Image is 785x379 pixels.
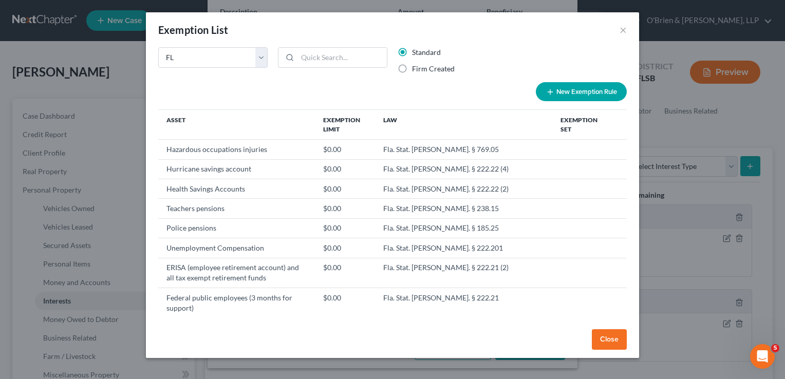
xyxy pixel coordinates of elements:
[158,159,315,179] td: Hurricane savings account
[750,344,775,369] iframe: Intercom live chat
[297,48,387,67] input: Quick Search...
[315,218,376,238] td: $0.00
[315,110,376,140] th: Exemption Limit
[158,23,229,37] div: Exemption List
[158,258,315,288] td: ERISA (employee retirement account) and all tax exempt retirement funds
[375,179,552,198] td: Fla. Stat. [PERSON_NAME]. § 222.22 (2)
[158,140,315,159] td: Hazardous occupations injuries
[375,199,552,218] td: Fla. Stat. [PERSON_NAME]. § 238.15
[315,199,376,218] td: $0.00
[315,238,376,258] td: $0.00
[375,288,552,317] td: Fla. Stat. [PERSON_NAME]. § 222.21
[158,238,315,258] td: Unemployment Compensation
[375,110,552,140] th: Law
[536,82,627,101] button: New Exemption Rule
[552,110,610,140] th: Exemption Set
[412,64,455,74] label: Firm Created
[375,258,552,288] td: Fla. Stat. [PERSON_NAME]. § 222.21 (2)
[375,238,552,258] td: Fla. Stat. [PERSON_NAME]. § 222.201
[315,258,376,288] td: $0.00
[158,110,315,140] th: Asset
[158,218,315,238] td: Police pensions
[375,140,552,159] td: Fla. Stat. [PERSON_NAME]. § 769.05
[592,329,627,350] button: Close
[375,218,552,238] td: Fla. Stat. [PERSON_NAME]. § 185.25
[375,159,552,179] td: Fla. Stat. [PERSON_NAME]. § 222.22 (4)
[620,24,627,36] button: ×
[771,344,779,352] span: 5
[315,140,376,159] td: $0.00
[158,179,315,198] td: Health Savings Accounts
[412,47,441,58] label: Standard
[315,179,376,198] td: $0.00
[158,288,315,317] td: Federal public employees (3 months for support)
[315,288,376,317] td: $0.00
[315,159,376,179] td: $0.00
[158,199,315,218] td: Teachers pensions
